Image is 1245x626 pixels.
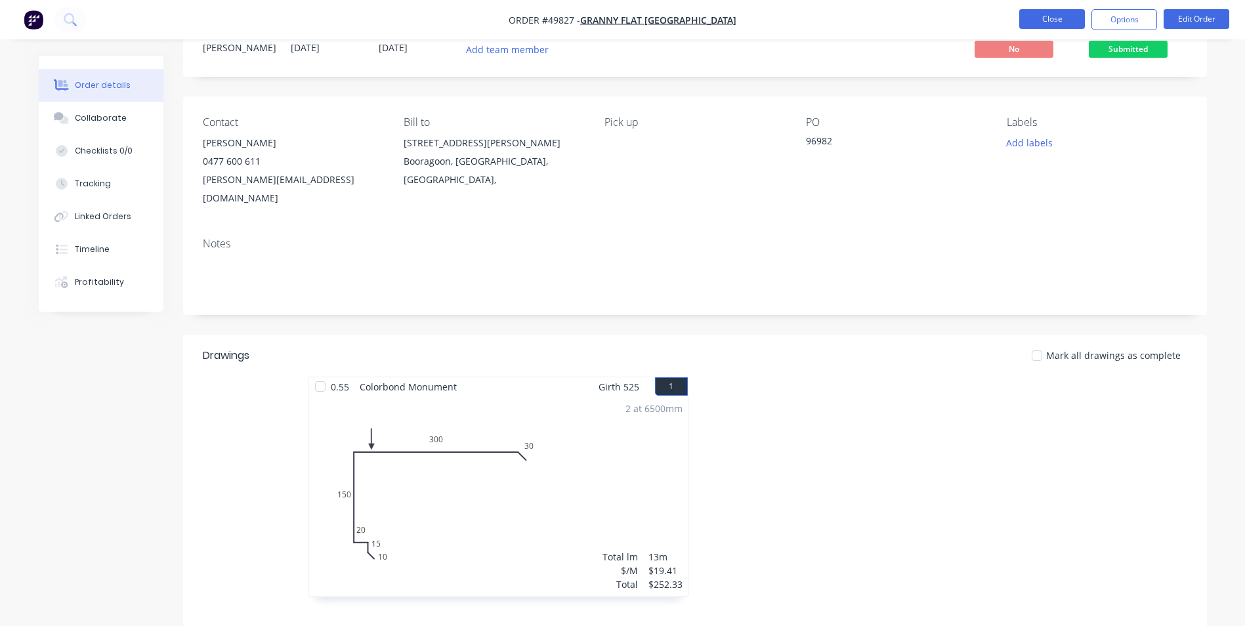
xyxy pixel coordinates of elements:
[75,178,111,190] div: Tracking
[354,377,462,396] span: Colorbond Monument
[203,134,383,207] div: [PERSON_NAME]0477 600 611[PERSON_NAME][EMAIL_ADDRESS][DOMAIN_NAME]
[580,14,736,26] a: Granny Flat [GEOGRAPHIC_DATA]
[602,577,638,591] div: Total
[379,41,408,54] span: [DATE]
[24,10,43,30] img: Factory
[203,171,383,207] div: [PERSON_NAME][EMAIL_ADDRESS][DOMAIN_NAME]
[655,377,688,396] button: 1
[404,134,583,152] div: [STREET_ADDRESS][PERSON_NAME]
[648,550,683,564] div: 13m
[599,377,639,396] span: Girth 525
[404,152,583,189] div: Booragoon, [GEOGRAPHIC_DATA], [GEOGRAPHIC_DATA],
[602,550,638,564] div: Total lm
[75,211,131,222] div: Linked Orders
[203,116,383,129] div: Contact
[459,41,555,58] button: Add team member
[203,238,1187,250] div: Notes
[326,377,354,396] span: 0.55
[404,134,583,189] div: [STREET_ADDRESS][PERSON_NAME]Booragoon, [GEOGRAPHIC_DATA], [GEOGRAPHIC_DATA],
[39,69,163,102] button: Order details
[975,41,1053,57] span: No
[1164,9,1229,29] button: Edit Order
[39,266,163,299] button: Profitability
[39,167,163,200] button: Tracking
[308,396,688,596] div: 0101520150300302 at 6500mmTotal lm$/MTotal13m$19.41$252.33
[75,243,110,255] div: Timeline
[1019,9,1085,29] button: Close
[404,116,583,129] div: Bill to
[806,134,970,152] div: 96982
[39,200,163,233] button: Linked Orders
[75,276,124,288] div: Profitability
[39,233,163,266] button: Timeline
[1000,134,1060,152] button: Add labels
[1046,348,1181,362] span: Mark all drawings as complete
[203,348,249,364] div: Drawings
[806,116,986,129] div: PO
[467,41,556,58] button: Add team member
[602,564,638,577] div: $/M
[39,135,163,167] button: Checklists 0/0
[291,41,320,54] span: [DATE]
[625,402,683,415] div: 2 at 6500mm
[203,152,383,171] div: 0477 600 611
[203,134,383,152] div: [PERSON_NAME]
[1091,9,1157,30] button: Options
[75,79,131,91] div: Order details
[203,41,275,54] div: [PERSON_NAME]
[39,102,163,135] button: Collaborate
[1089,41,1168,57] span: Submitted
[75,145,133,157] div: Checklists 0/0
[604,116,784,129] div: Pick up
[648,564,683,577] div: $19.41
[75,112,127,124] div: Collaborate
[509,14,580,26] span: Order #49827 -
[1089,41,1168,60] button: Submitted
[648,577,683,591] div: $252.33
[1007,116,1187,129] div: Labels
